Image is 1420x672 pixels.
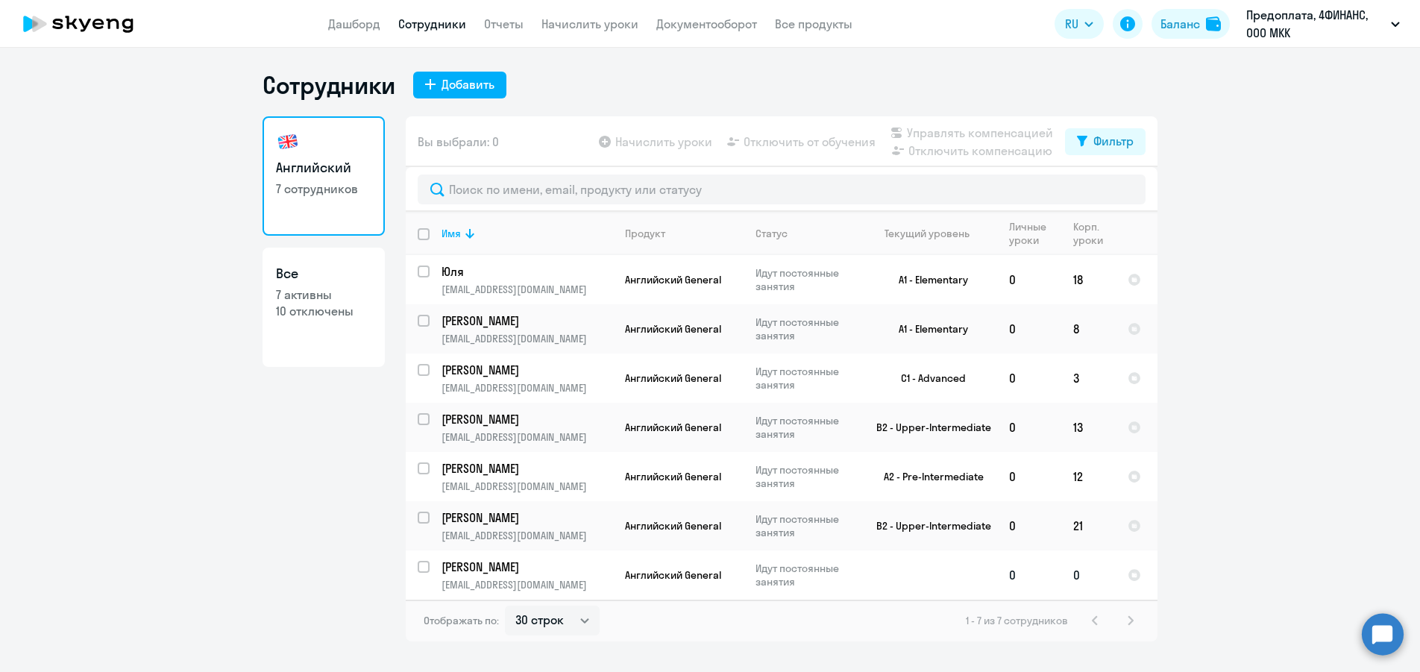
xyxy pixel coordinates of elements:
a: Дашборд [328,16,380,31]
p: Идут постоянные занятия [755,266,858,293]
p: [EMAIL_ADDRESS][DOMAIN_NAME] [442,283,612,296]
span: 1 - 7 из 7 сотрудников [966,614,1068,627]
div: Личные уроки [1009,220,1051,247]
span: Английский General [625,470,721,483]
div: Корп. уроки [1073,220,1115,247]
span: Английский General [625,322,721,336]
td: 0 [997,255,1061,304]
p: [EMAIL_ADDRESS][DOMAIN_NAME] [442,430,612,444]
a: Все продукты [775,16,852,31]
span: Английский General [625,519,721,533]
span: Отображать по: [424,614,499,627]
a: Начислить уроки [541,16,638,31]
p: [PERSON_NAME] [442,411,610,427]
td: 12 [1061,452,1116,501]
td: 0 [997,550,1061,600]
span: Вы выбрали: 0 [418,133,499,151]
h3: Все [276,264,371,283]
span: RU [1065,15,1078,33]
div: Текущий уровень [870,227,996,240]
p: Идут постоянные занятия [755,463,858,490]
p: Идут постоянные занятия [755,365,858,392]
button: Предоплата, 4ФИНАНС, ООО МКК [1239,6,1407,42]
div: Фильтр [1093,132,1134,150]
td: 0 [997,501,1061,550]
button: Добавить [413,72,506,98]
button: Фильтр [1065,128,1146,155]
button: RU [1055,9,1104,39]
td: 0 [1061,550,1116,600]
button: Балансbalance [1152,9,1230,39]
td: B2 - Upper-Intermediate [858,501,997,550]
a: [PERSON_NAME] [442,460,612,477]
div: Имя [442,227,461,240]
input: Поиск по имени, email, продукту или статусу [418,175,1146,204]
td: 0 [997,354,1061,403]
p: [EMAIL_ADDRESS][DOMAIN_NAME] [442,381,612,395]
a: Документооборот [656,16,757,31]
td: C1 - Advanced [858,354,997,403]
p: [PERSON_NAME] [442,313,610,329]
span: Английский General [625,421,721,434]
p: 7 сотрудников [276,180,371,197]
p: Идут постоянные занятия [755,512,858,539]
a: Юля [442,263,612,280]
p: [PERSON_NAME] [442,559,610,575]
a: [PERSON_NAME] [442,362,612,378]
td: 0 [997,304,1061,354]
td: A1 - Elementary [858,255,997,304]
td: 18 [1061,255,1116,304]
a: Сотрудники [398,16,466,31]
span: Английский General [625,273,721,286]
p: [EMAIL_ADDRESS][DOMAIN_NAME] [442,332,612,345]
a: [PERSON_NAME] [442,313,612,329]
a: [PERSON_NAME] [442,411,612,427]
p: [PERSON_NAME] [442,509,610,526]
img: balance [1206,16,1221,31]
p: [EMAIL_ADDRESS][DOMAIN_NAME] [442,578,612,591]
span: Английский General [625,371,721,385]
img: english [276,130,300,154]
td: A1 - Elementary [858,304,997,354]
td: A2 - Pre-Intermediate [858,452,997,501]
div: Продукт [625,227,665,240]
div: Баланс [1160,15,1200,33]
td: 0 [997,403,1061,452]
div: Добавить [442,75,494,93]
div: Статус [755,227,858,240]
td: B2 - Upper-Intermediate [858,403,997,452]
td: 21 [1061,501,1116,550]
a: [PERSON_NAME] [442,509,612,526]
div: Личные уроки [1009,220,1061,247]
p: Идут постоянные занятия [755,414,858,441]
p: [EMAIL_ADDRESS][DOMAIN_NAME] [442,529,612,542]
div: Корп. уроки [1073,220,1105,247]
a: [PERSON_NAME] [442,559,612,575]
p: Предоплата, 4ФИНАНС, ООО МКК [1246,6,1385,42]
p: Идут постоянные занятия [755,562,858,588]
p: [EMAIL_ADDRESS][DOMAIN_NAME] [442,480,612,493]
div: Продукт [625,227,743,240]
p: 10 отключены [276,303,371,319]
td: 13 [1061,403,1116,452]
a: Английский7 сотрудников [263,116,385,236]
p: [PERSON_NAME] [442,362,610,378]
p: Юля [442,263,610,280]
div: Статус [755,227,788,240]
div: Текущий уровень [885,227,970,240]
p: 7 активны [276,286,371,303]
h1: Сотрудники [263,70,395,100]
td: 8 [1061,304,1116,354]
a: Все7 активны10 отключены [263,248,385,367]
span: Английский General [625,568,721,582]
p: [PERSON_NAME] [442,460,610,477]
td: 0 [997,452,1061,501]
div: Имя [442,227,612,240]
a: Отчеты [484,16,524,31]
h3: Английский [276,158,371,178]
td: 3 [1061,354,1116,403]
p: Идут постоянные занятия [755,315,858,342]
